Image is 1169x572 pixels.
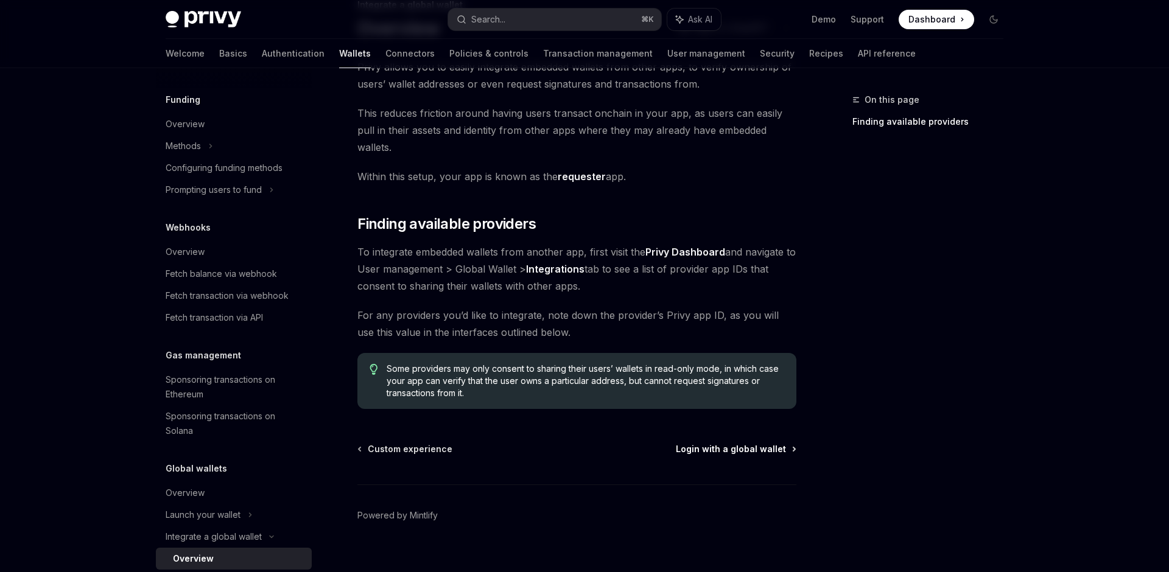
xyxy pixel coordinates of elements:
button: Toggle dark mode [984,10,1003,29]
a: Support [851,13,884,26]
span: This reduces friction around having users transact onchain in your app, as users can easily pull ... [357,105,796,156]
div: Integrate a global wallet [166,529,262,544]
span: For any providers you’d like to integrate, note down the provider’s Privy app ID, as you will use... [357,307,796,341]
span: Ask AI [688,13,712,26]
a: Sponsoring transactions on Solana [156,405,312,442]
a: User management [667,39,745,68]
a: Wallets [339,39,371,68]
div: Launch your wallet [166,507,240,522]
a: Sponsoring transactions on Ethereum [156,369,312,405]
div: Overview [173,551,214,566]
a: Overview [156,241,312,263]
div: Sponsoring transactions on Ethereum [166,372,304,402]
a: Custom experience [359,443,452,455]
a: Privy Dashboard [645,246,725,259]
a: Login with a global wallet [676,443,795,455]
span: Privy allows you to easily integrate embedded wallets from other apps, to verify ownership of use... [357,58,796,92]
a: Demo [812,13,836,26]
a: Dashboard [899,10,974,29]
h5: Webhooks [166,220,211,235]
a: API reference [858,39,916,68]
span: Within this setup, your app is known as the app. [357,168,796,185]
h5: Global wallets [166,461,227,476]
div: Overview [166,117,205,131]
button: Search...⌘K [448,9,661,30]
div: Methods [166,139,201,153]
a: Authentication [262,39,325,68]
a: Fetch transaction via webhook [156,285,312,307]
a: Security [760,39,795,68]
h5: Funding [166,92,200,107]
a: Overview [156,482,312,504]
div: Overview [166,245,205,259]
span: Finding available providers [357,214,536,234]
a: Basics [219,39,247,68]
a: Policies & controls [449,39,528,68]
div: Overview [166,486,205,500]
svg: Tip [370,364,378,375]
a: Welcome [166,39,205,68]
a: Fetch transaction via API [156,307,312,329]
h5: Gas management [166,348,241,363]
a: Overview [156,548,312,570]
a: Powered by Mintlify [357,509,438,521]
div: Search... [471,12,505,27]
div: Fetch transaction via webhook [166,288,289,303]
a: Configuring funding methods [156,157,312,179]
a: Transaction management [543,39,653,68]
span: ⌘ K [641,15,654,24]
strong: requester [558,170,606,183]
span: Custom experience [368,443,452,455]
div: Fetch balance via webhook [166,267,277,281]
span: On this page [865,92,919,107]
span: Dashboard [908,13,955,26]
a: Integrations [526,263,584,276]
button: Ask AI [667,9,721,30]
a: Finding available providers [852,112,1013,131]
a: Overview [156,113,312,135]
img: dark logo [166,11,241,28]
strong: Privy Dashboard [645,246,725,258]
div: Prompting users to fund [166,183,262,197]
a: Fetch balance via webhook [156,263,312,285]
a: Recipes [809,39,843,68]
div: Configuring funding methods [166,161,283,175]
span: Some providers may only consent to sharing their users’ wallets in read-only mode, in which case ... [387,363,784,399]
div: Sponsoring transactions on Solana [166,409,304,438]
span: Login with a global wallet [676,443,786,455]
div: Fetch transaction via API [166,310,263,325]
span: To integrate embedded wallets from another app, first visit the and navigate to User management >... [357,243,796,295]
strong: Integrations [526,263,584,275]
a: Connectors [385,39,435,68]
